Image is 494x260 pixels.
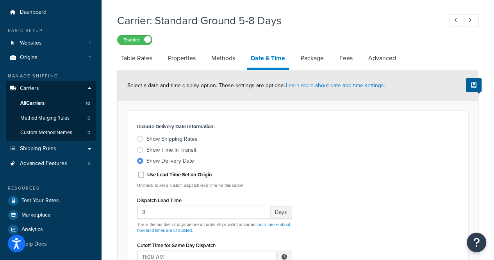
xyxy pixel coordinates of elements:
a: AllCarriers10 [6,96,96,111]
a: Table Rates [117,49,156,68]
span: Shipping Rules [20,145,56,152]
span: 0 [87,129,90,136]
span: 1 [89,54,91,61]
li: Method Merging Rules [6,111,96,126]
label: Cutoff Time for Same Day Dispatch [137,242,216,248]
a: Next Record [464,14,479,27]
a: Advanced Features3 [6,156,96,171]
span: Test Your Rates [21,197,59,204]
div: Resources [6,185,96,192]
p: This is the number of days before an order ships with this carrier. [137,222,292,234]
a: Test Your Rates [6,194,96,208]
li: Websites [6,36,96,50]
span: All Carriers [20,100,45,107]
span: Method Merging Rules [20,115,70,122]
a: Fees [335,49,357,68]
span: Websites [20,40,42,47]
a: Date & Time [247,49,289,70]
a: Shipping Rules [6,142,96,156]
span: Custom Method Names [20,129,72,136]
div: Manage Shipping [6,73,96,79]
span: Select a date and time display option. These settings are optional. [127,81,385,90]
div: Show Delivery Date [146,157,194,165]
a: Custom Method Names0 [6,126,96,140]
span: Dashboard [20,9,46,16]
button: Open Resource Center [467,233,486,252]
label: Use Lead Time Set on Origin [147,171,212,178]
span: Help Docs [21,241,47,247]
a: Learn more about date and time settings. [286,81,385,90]
span: Analytics [21,226,43,233]
a: Help Docs [6,237,96,251]
h1: Carrier: Standard Ground 5-8 Days [117,13,435,28]
a: Dashboard [6,5,96,20]
li: Custom Method Names [6,126,96,140]
span: 3 [88,160,91,167]
a: Marketplace [6,208,96,222]
a: Properties [164,49,200,68]
a: Origins1 [6,50,96,65]
span: Advanced Features [20,160,67,167]
div: Show Shipping Rates [146,135,198,143]
a: Previous Record [449,14,464,27]
span: Origins [20,54,37,61]
div: Show Time in Transit [146,146,196,154]
span: 0 [87,115,90,122]
span: Carriers [20,85,39,92]
li: Origins [6,50,96,65]
span: Days [270,206,292,219]
label: Include Delivery Date Information: [137,121,215,132]
span: 1 [89,40,91,47]
div: Basic Setup [6,27,96,34]
p: Uncheck to set a custom dispatch lead time for this carrier [137,183,292,188]
li: Carriers [6,81,96,141]
label: Dispatch Lead Time [137,197,182,203]
span: 10 [86,100,90,107]
a: Advanced [364,49,400,68]
a: Methods [207,49,239,68]
a: Analytics [6,222,96,237]
li: Advanced Features [6,156,96,171]
a: Package [297,49,328,68]
a: Learn more about how lead times are calculated. [137,221,290,233]
a: Method Merging Rules0 [6,111,96,126]
label: Enabled [118,35,152,45]
a: Websites1 [6,36,96,50]
span: Marketplace [21,212,51,219]
button: Show Help Docs [466,78,482,92]
a: Carriers [6,81,96,96]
